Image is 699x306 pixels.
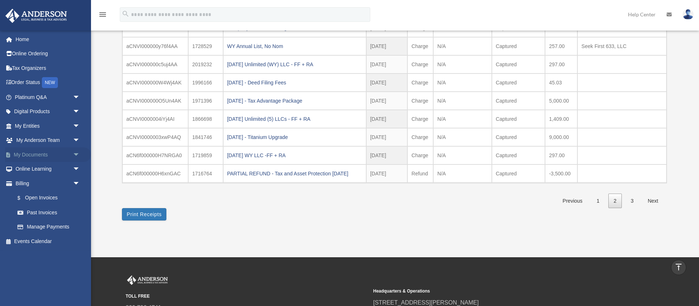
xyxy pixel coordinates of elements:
[492,128,545,146] td: Captured
[407,92,433,110] td: Charge
[366,55,408,73] td: [DATE]
[407,37,433,55] td: Charge
[492,37,545,55] td: Captured
[188,164,223,183] td: 1716764
[122,164,188,183] td: aCN6f000000H6xnGAC
[373,299,479,306] a: [STREET_ADDRESS][PERSON_NAME]
[227,168,362,179] div: PARTIAL REFUND - Tax and Asset Protection [DATE]
[227,132,362,142] div: [DATE] - Titanium Upgrade
[10,191,91,206] a: $Open Invoices
[188,92,223,110] td: 1971396
[188,146,223,164] td: 1719859
[492,146,545,164] td: Captured
[407,110,433,128] td: Charge
[188,37,223,55] td: 1728529
[5,176,91,191] a: Billingarrow_drop_down
[366,92,408,110] td: [DATE]
[433,55,491,73] td: N/A
[42,77,58,88] div: NEW
[433,146,491,164] td: N/A
[122,92,188,110] td: aCNVI000000O5Un4AK
[5,147,91,162] a: My Documentsarrow_drop_down
[227,96,362,106] div: [DATE] - Tax Advantage Package
[188,128,223,146] td: 1841746
[73,162,87,177] span: arrow_drop_down
[591,194,605,208] a: 1
[188,110,223,128] td: 1866698
[545,146,577,164] td: 297.00
[373,287,616,295] small: Headquarters & Operations
[5,104,91,119] a: Digital Productsarrow_drop_down
[545,128,577,146] td: 9,000.00
[608,194,622,208] a: 2
[674,263,683,271] i: vertical_align_top
[122,110,188,128] td: aCNVI0000004iYj4AI
[433,73,491,92] td: N/A
[73,133,87,148] span: arrow_drop_down
[366,37,408,55] td: [DATE]
[10,205,87,220] a: Past Invoices
[545,73,577,92] td: 45.03
[126,275,169,285] img: Anderson Advisors Platinum Portal
[407,164,433,183] td: Refund
[73,104,87,119] span: arrow_drop_down
[433,92,491,110] td: N/A
[642,194,664,208] a: Next
[122,146,188,164] td: aCN6f000000H7NRGA0
[126,293,368,300] small: TOLL FREE
[122,73,188,92] td: aCNVI000000W4Wj4AK
[5,90,91,104] a: Platinum Q&Aarrow_drop_down
[407,55,433,73] td: Charge
[671,260,686,275] a: vertical_align_top
[3,9,69,23] img: Anderson Advisors Platinum Portal
[73,90,87,105] span: arrow_drop_down
[492,55,545,73] td: Captured
[407,73,433,92] td: Charge
[433,37,491,55] td: N/A
[557,194,588,208] a: Previous
[98,13,107,19] a: menu
[433,110,491,128] td: N/A
[122,55,188,73] td: aCNVI000000c5uj4AA
[227,78,362,88] div: [DATE] - Deed Filing Fees
[366,146,408,164] td: [DATE]
[407,128,433,146] td: Charge
[683,9,694,20] img: User Pic
[5,47,91,61] a: Online Ordering
[545,110,577,128] td: 1,409.00
[122,208,166,220] button: Print Receipts
[5,61,91,75] a: Tax Organizers
[122,37,188,55] td: aCNVI000000y76f4AA
[545,92,577,110] td: 5,000.00
[5,234,91,249] a: Events Calendar
[98,10,107,19] i: menu
[492,110,545,128] td: Captured
[545,37,577,55] td: 257.00
[625,194,639,208] a: 3
[227,114,362,124] div: [DATE] Unlimited (5) LLCs - FF + RA
[21,194,25,203] span: $
[5,119,91,133] a: My Entitiesarrow_drop_down
[227,150,362,160] div: [DATE] WY LLC -FF + RA
[227,41,362,51] div: WY Annual List, No Nom
[366,110,408,128] td: [DATE]
[73,176,87,191] span: arrow_drop_down
[5,162,91,176] a: Online Learningarrow_drop_down
[545,55,577,73] td: 297.00
[5,75,91,90] a: Order StatusNEW
[366,164,408,183] td: [DATE]
[433,128,491,146] td: N/A
[492,92,545,110] td: Captured
[492,73,545,92] td: Captured
[73,147,87,162] span: arrow_drop_down
[188,73,223,92] td: 1996166
[5,133,91,148] a: My Anderson Teamarrow_drop_down
[366,128,408,146] td: [DATE]
[492,164,545,183] td: Captured
[10,220,91,234] a: Manage Payments
[577,37,667,55] td: Seek First 633, LLC
[73,119,87,134] span: arrow_drop_down
[433,164,491,183] td: N/A
[545,164,577,183] td: -3,500.00
[407,146,433,164] td: Charge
